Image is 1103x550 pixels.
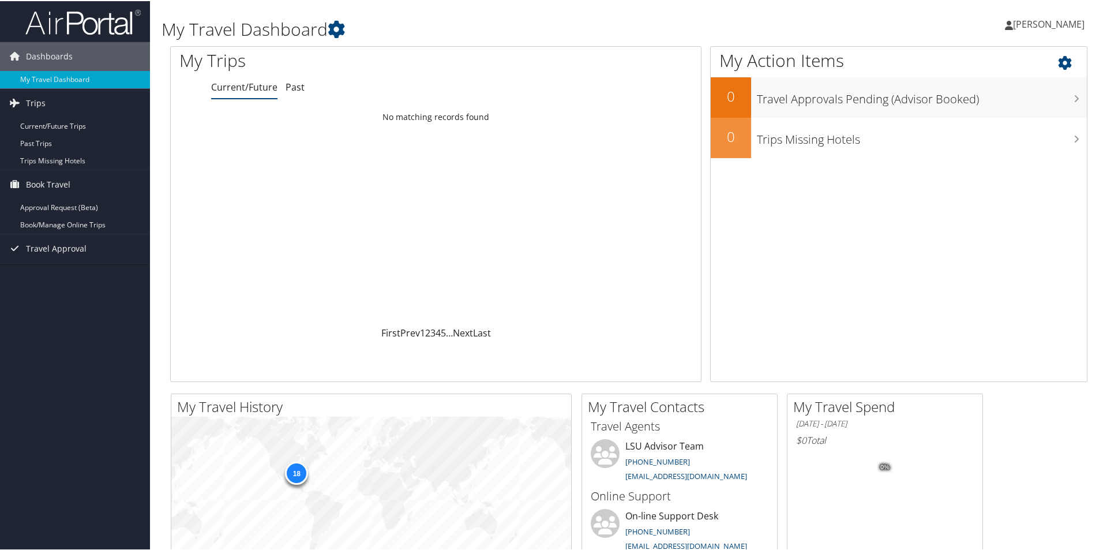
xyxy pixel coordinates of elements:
a: [PERSON_NAME] [1005,6,1096,40]
span: [PERSON_NAME] [1013,17,1085,29]
h1: My Trips [179,47,471,72]
span: Travel Approval [26,233,87,262]
h2: 0 [711,126,751,145]
a: 0Trips Missing Hotels [711,117,1087,157]
a: Prev [400,325,420,338]
div: 18 [285,461,308,484]
a: Last [473,325,491,338]
h2: My Travel Spend [793,396,982,416]
h3: Online Support [591,487,768,503]
img: airportal-logo.png [25,8,141,35]
a: [EMAIL_ADDRESS][DOMAIN_NAME] [625,470,747,480]
h6: [DATE] - [DATE] [796,417,974,428]
a: 5 [441,325,446,338]
h3: Travel Approvals Pending (Advisor Booked) [757,84,1087,106]
h2: 0 [711,85,751,105]
tspan: 0% [880,463,890,470]
h1: My Travel Dashboard [162,16,785,40]
h2: My Travel History [177,396,571,416]
a: 1 [420,325,425,338]
span: Dashboards [26,41,73,70]
h3: Trips Missing Hotels [757,125,1087,147]
a: Next [453,325,473,338]
a: [PHONE_NUMBER] [625,525,690,536]
span: … [446,325,453,338]
li: LSU Advisor Team [585,438,774,485]
h2: My Travel Contacts [588,396,777,416]
a: [EMAIL_ADDRESS][DOMAIN_NAME] [625,540,747,550]
span: $0 [796,433,806,446]
a: [PHONE_NUMBER] [625,455,690,466]
span: Trips [26,88,46,117]
a: First [381,325,400,338]
a: Past [286,80,305,92]
a: 0Travel Approvals Pending (Advisor Booked) [711,76,1087,117]
a: Current/Future [211,80,277,92]
a: 4 [436,325,441,338]
span: Book Travel [26,169,70,198]
a: 2 [425,325,430,338]
h3: Travel Agents [591,417,768,433]
td: No matching records found [171,106,701,126]
h1: My Action Items [711,47,1087,72]
h6: Total [796,433,974,446]
a: 3 [430,325,436,338]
